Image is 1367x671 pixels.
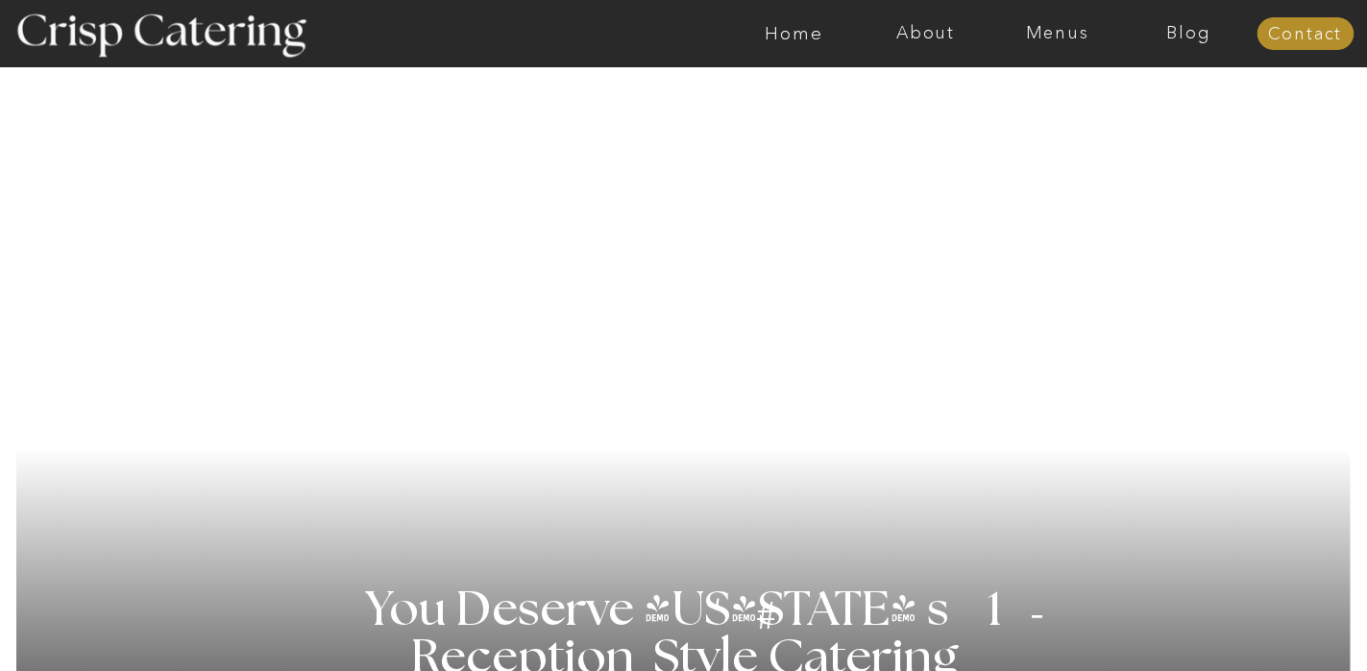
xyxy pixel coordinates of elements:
[991,24,1123,43] a: Menus
[1257,25,1354,44] a: Contact
[1123,24,1255,43] a: Blog
[728,24,860,43] a: Home
[678,587,757,635] h3: '
[714,597,823,653] h3: #
[860,24,991,43] a: About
